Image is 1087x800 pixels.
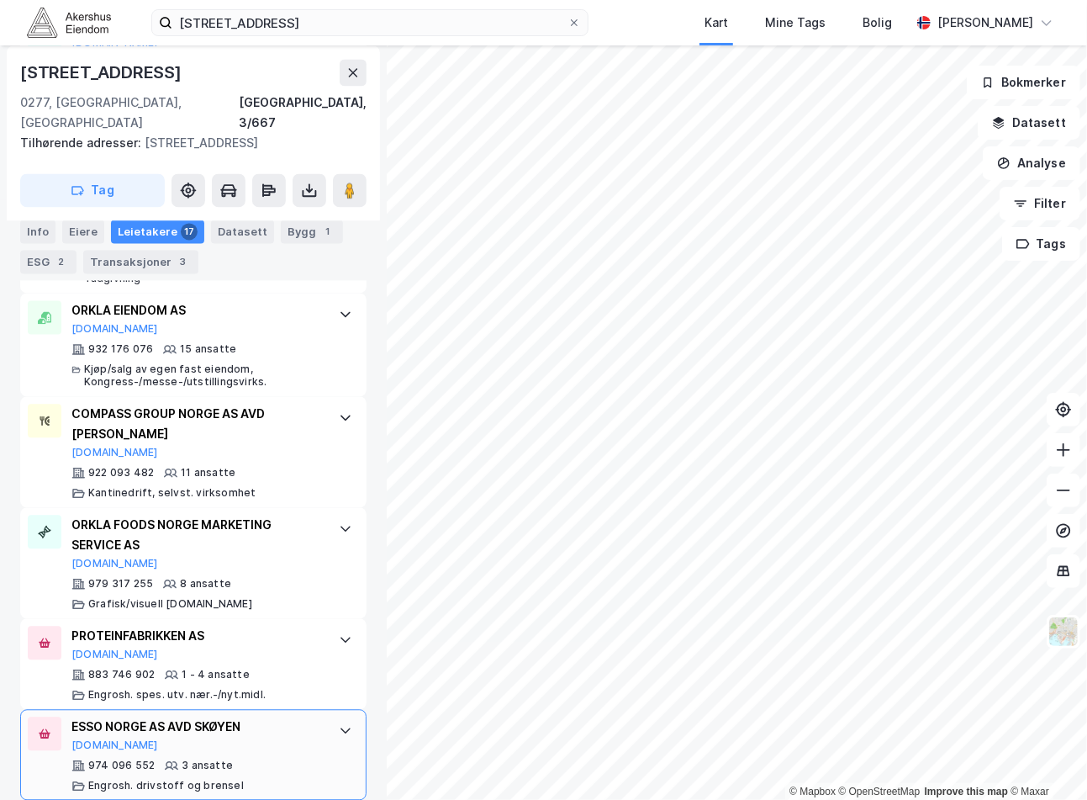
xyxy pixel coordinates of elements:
[983,146,1080,180] button: Analyse
[71,446,158,459] button: [DOMAIN_NAME]
[182,759,233,772] div: 3 ansatte
[88,597,252,611] div: Grafisk/visuell [DOMAIN_NAME]
[88,668,155,681] div: 883 746 902
[88,466,154,479] div: 922 093 482
[172,10,567,35] input: Søk på adresse, matrikkel, gårdeiere, leietakere eller personer
[20,173,165,207] button: Tag
[20,251,77,274] div: ESG
[967,66,1080,99] button: Bokmerker
[704,13,728,33] div: Kart
[925,786,1008,797] a: Improve this map
[20,220,55,244] div: Info
[839,786,921,797] a: OpenStreetMap
[182,668,250,681] div: 1 - 4 ansatte
[20,59,185,86] div: [STREET_ADDRESS]
[71,404,322,444] div: COMPASS GROUP NORGE AS AVD [PERSON_NAME]
[20,93,239,133] div: 0277, [GEOGRAPHIC_DATA], [GEOGRAPHIC_DATA]
[180,577,231,591] div: 8 ansatte
[62,220,104,244] div: Eiere
[281,220,343,244] div: Bygg
[71,648,158,661] button: [DOMAIN_NAME]
[53,254,70,271] div: 2
[83,251,198,274] div: Transaksjoner
[175,254,192,271] div: 3
[71,300,322,321] div: ORKLA EIENDOM AS
[71,739,158,752] button: [DOMAIN_NAME]
[863,13,892,33] div: Bolig
[88,759,155,772] div: 974 096 552
[88,486,256,500] div: Kantinedrift, selvst. virksomhet
[1002,227,1080,261] button: Tags
[978,106,1080,140] button: Datasett
[20,133,353,153] div: [STREET_ADDRESS]
[71,717,322,737] div: ESSO NORGE AS AVD SKØYEN
[1003,719,1087,800] div: Kontrollprogram for chat
[88,342,153,356] div: 932 176 076
[71,515,322,555] div: ORKLA FOODS NORGE MARKETING SERVICE AS
[239,93,367,133] div: [GEOGRAPHIC_DATA], 3/667
[181,224,198,241] div: 17
[88,688,266,702] div: Engrosh. spes. utv. nær.-/nyt.midl.
[1047,616,1079,648] img: Z
[27,8,111,37] img: akershus-eiendom-logo.9091f326c980b4bce74ccdd9f866810c.svg
[789,786,836,797] a: Mapbox
[111,220,204,244] div: Leietakere
[88,779,244,792] div: Engrosh. drivstoff og brensel
[319,224,336,241] div: 1
[1000,187,1080,220] button: Filter
[181,466,235,479] div: 11 ansatte
[211,220,274,244] div: Datasett
[765,13,826,33] div: Mine Tags
[1003,719,1087,800] iframe: Chat Widget
[71,626,322,646] div: PROTEINFABRIKKEN AS
[937,13,1033,33] div: [PERSON_NAME]
[71,557,158,570] button: [DOMAIN_NAME]
[84,363,322,389] div: Kjøp/salg av egen fast eiendom, Kongress-/messe-/utstillingsvirks.
[20,135,145,150] span: Tilhørende adresser:
[180,342,236,356] div: 15 ansatte
[71,322,158,336] button: [DOMAIN_NAME]
[88,577,153,591] div: 979 317 255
